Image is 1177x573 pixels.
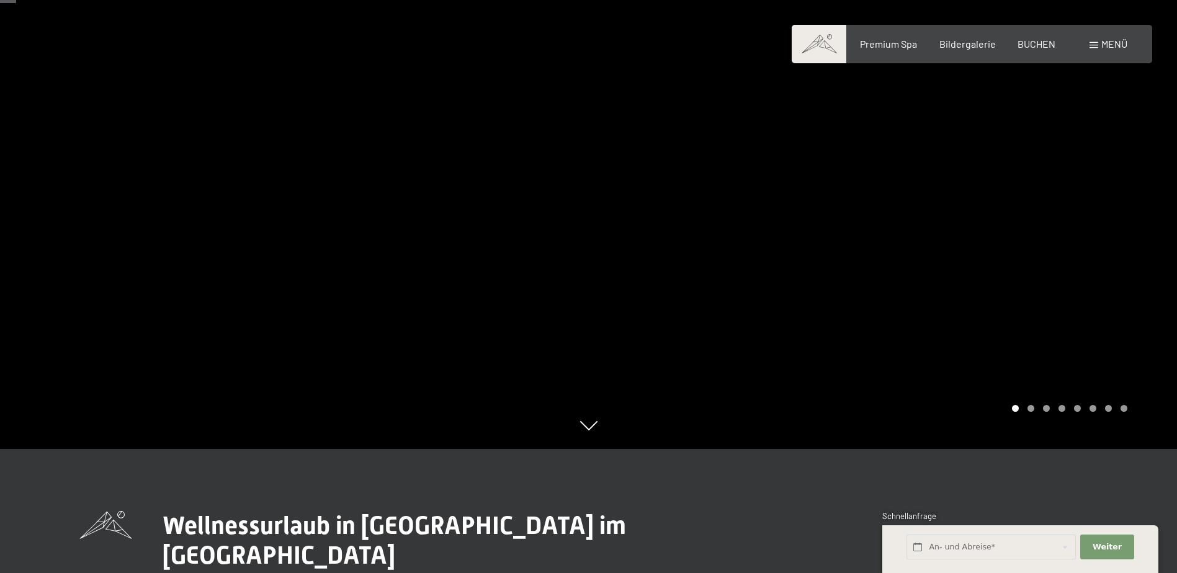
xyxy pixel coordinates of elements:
div: Carousel Page 4 [1058,405,1065,412]
div: Carousel Page 8 [1121,405,1127,412]
div: Carousel Page 5 [1074,405,1081,412]
div: Carousel Page 1 (Current Slide) [1012,405,1019,412]
span: Menü [1101,38,1127,50]
span: Schnellanfrage [882,511,936,521]
span: Weiter [1093,541,1122,553]
div: Carousel Page 2 [1027,405,1034,412]
a: BUCHEN [1018,38,1055,50]
button: Weiter [1080,535,1134,560]
a: Premium Spa [860,38,917,50]
div: Carousel Page 6 [1090,405,1096,412]
span: Wellnessurlaub in [GEOGRAPHIC_DATA] im [GEOGRAPHIC_DATA] [163,511,626,570]
div: Carousel Pagination [1008,405,1127,412]
a: Bildergalerie [939,38,996,50]
div: Carousel Page 3 [1043,405,1050,412]
div: Carousel Page 7 [1105,405,1112,412]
